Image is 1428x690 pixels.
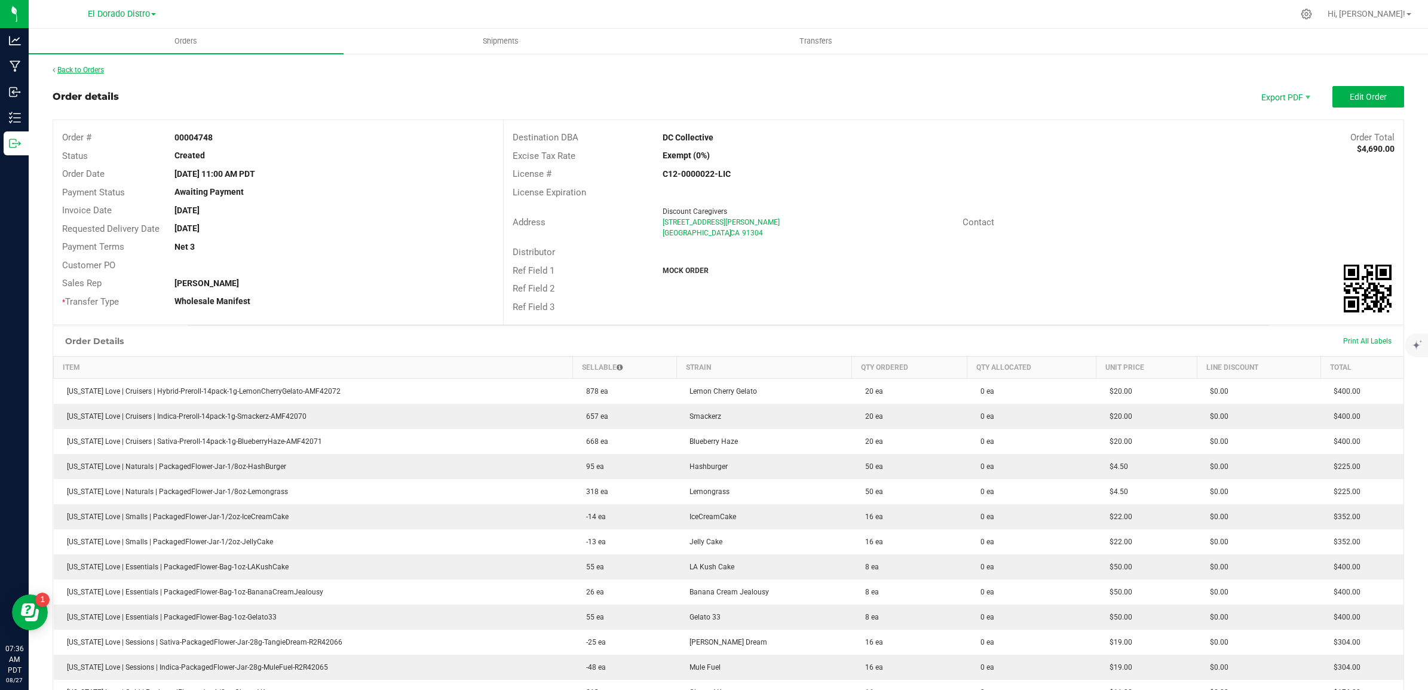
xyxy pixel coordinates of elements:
[88,9,150,19] span: El Dorado Distro
[859,563,879,571] span: 8 ea
[975,437,994,446] span: 0 ea
[513,168,551,179] span: License #
[859,437,883,446] span: 20 ea
[467,36,535,47] span: Shipments
[1104,588,1132,596] span: $50.00
[1104,462,1128,471] span: $4.50
[1249,86,1320,108] span: Export PDF
[1204,538,1228,546] span: $0.00
[513,302,554,312] span: Ref Field 3
[684,538,722,546] span: Jelly Cake
[975,613,994,621] span: 0 ea
[65,336,124,346] h1: Order Details
[61,437,322,446] span: [US_STATE] Love | Cruisers | Sativa-Preroll-14pack-1g-BlueberryHaze-AMF42071
[967,357,1096,379] th: Qty Allocated
[61,513,289,521] span: [US_STATE] Love | Smalls | PackagedFlower-Jar-1/2oz-IceCreamCake
[1344,265,1392,312] img: Scan me!
[684,513,736,521] span: IceCreamCake
[61,663,328,671] span: [US_STATE] Love | Sessions | Indica-PackagedFlower-Jar-28g-MuleFuel-R2R42065
[975,588,994,596] span: 0 ea
[158,36,213,47] span: Orders
[573,357,677,379] th: Sellable
[9,35,21,47] inline-svg: Analytics
[61,588,323,596] span: [US_STATE] Love | Essentials | PackagedFlower-Bag-1oz-BananaCreamJealousy
[174,242,195,252] strong: Net 3
[859,487,883,496] span: 50 ea
[62,296,119,307] span: Transfer Type
[53,90,119,104] div: Order details
[1204,663,1228,671] span: $0.00
[684,563,734,571] span: LA Kush Cake
[62,187,125,198] span: Payment Status
[174,133,213,142] strong: 00004748
[859,538,883,546] span: 16 ea
[859,588,879,596] span: 8 ea
[859,412,883,421] span: 20 ea
[1332,86,1404,108] button: Edit Order
[1328,9,1405,19] span: Hi, [PERSON_NAME]!
[684,487,730,496] span: Lemongrass
[1204,513,1228,521] span: $0.00
[174,206,200,215] strong: [DATE]
[684,613,721,621] span: Gelato 33
[1299,8,1314,20] div: Manage settings
[9,137,21,149] inline-svg: Outbound
[975,487,994,496] span: 0 ea
[742,229,763,237] span: 91304
[344,29,658,54] a: Shipments
[12,594,48,630] iframe: Resource center
[730,229,740,237] span: CA
[61,613,277,621] span: [US_STATE] Love | Essentials | PackagedFlower-Bag-1oz-Gelato33
[1328,638,1360,646] span: $304.00
[975,513,994,521] span: 0 ea
[684,387,757,395] span: Lemon Cherry Gelato
[580,663,606,671] span: -48 ea
[9,112,21,124] inline-svg: Inventory
[852,357,967,379] th: Qty Ordered
[859,663,883,671] span: 16 ea
[1197,357,1320,379] th: Line Discount
[62,205,112,216] span: Invoice Date
[513,265,554,276] span: Ref Field 1
[1328,513,1360,521] span: $352.00
[513,132,578,143] span: Destination DBA
[1328,663,1360,671] span: $304.00
[1328,487,1360,496] span: $225.00
[174,296,250,306] strong: Wholesale Manifest
[663,151,710,160] strong: Exempt (0%)
[174,187,244,197] strong: Awaiting Payment
[62,151,88,161] span: Status
[580,638,606,646] span: -25 ea
[975,538,994,546] span: 0 ea
[9,86,21,98] inline-svg: Inbound
[859,387,883,395] span: 20 ea
[1328,387,1360,395] span: $400.00
[1204,462,1228,471] span: $0.00
[663,207,727,216] span: Discount Caregivers
[663,229,731,237] span: [GEOGRAPHIC_DATA]
[859,613,879,621] span: 8 ea
[1344,265,1392,312] qrcode: 00004748
[663,218,780,226] span: [STREET_ADDRESS][PERSON_NAME]
[663,133,713,142] strong: DC Collective
[975,663,994,671] span: 0 ea
[1343,337,1392,345] span: Print All Labels
[859,462,883,471] span: 50 ea
[174,223,200,233] strong: [DATE]
[684,412,721,421] span: Smackerz
[61,387,341,395] span: [US_STATE] Love | Cruisers | Hybrid-Preroll-14pack-1g-LemonCherryGelato-AMF42072
[580,487,608,496] span: 318 ea
[1350,92,1387,102] span: Edit Order
[5,643,23,676] p: 07:36 AM PDT
[62,241,124,252] span: Payment Terms
[61,462,286,471] span: [US_STATE] Love | Naturals | PackagedFlower-Jar-1/8oz-HashBurger
[513,187,586,198] span: License Expiration
[174,151,205,160] strong: Created
[61,563,289,571] span: [US_STATE] Love | Essentials | PackagedFlower-Bag-1oz-LAKushCake
[5,676,23,685] p: 08/27
[975,387,994,395] span: 0 ea
[580,462,604,471] span: 95 ea
[62,278,102,289] span: Sales Rep
[1204,588,1228,596] span: $0.00
[1204,387,1228,395] span: $0.00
